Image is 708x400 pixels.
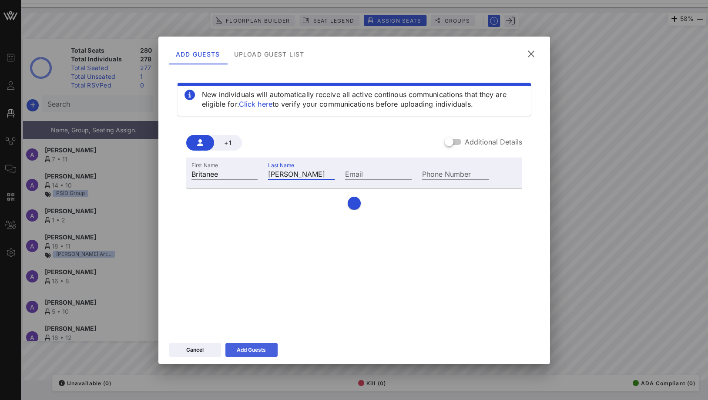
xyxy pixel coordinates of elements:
button: Cancel [169,343,221,357]
div: Add Guests [169,44,227,64]
label: Last Name [268,162,294,168]
div: Cancel [186,346,204,354]
div: New individuals will automatically receive all active continous communications that they are elig... [202,90,524,109]
div: Upload Guest List [227,44,311,64]
span: +1 [221,139,235,146]
label: First Name [191,162,218,168]
a: Click here [239,100,272,108]
div: Add Guests [237,346,266,354]
input: Last Name [268,168,335,179]
label: Additional Details [465,138,522,146]
button: +1 [214,135,242,151]
button: Add Guests [225,343,278,357]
